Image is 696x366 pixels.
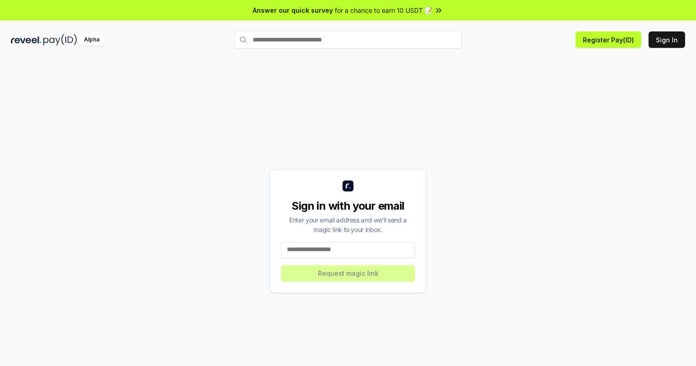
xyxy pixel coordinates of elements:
img: reveel_dark [11,34,42,46]
img: logo_small [343,180,353,191]
img: pay_id [43,34,77,46]
button: Sign In [649,31,685,48]
div: Sign in with your email [281,199,415,213]
span: Answer our quick survey [253,5,333,15]
span: for a chance to earn 10 USDT 📝 [335,5,432,15]
div: Alpha [79,34,104,46]
div: Enter your email address and we’ll send a magic link to your inbox. [281,215,415,234]
button: Register Pay(ID) [576,31,641,48]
